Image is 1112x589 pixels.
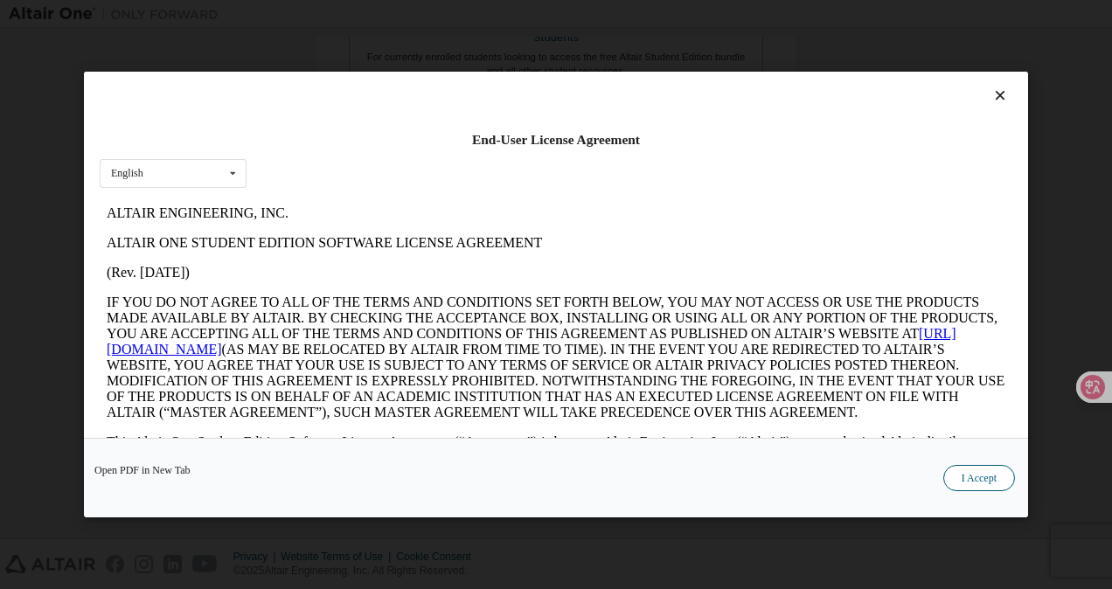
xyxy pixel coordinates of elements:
button: I Accept [943,465,1015,491]
p: ALTAIR ENGINEERING, INC. [7,7,906,23]
div: English [111,168,143,178]
p: IF YOU DO NOT AGREE TO ALL OF THE TERMS AND CONDITIONS SET FORTH BELOW, YOU MAY NOT ACCESS OR USE... [7,96,906,222]
p: This Altair One Student Edition Software License Agreement (“Agreement”) is between Altair Engine... [7,236,906,299]
p: (Rev. [DATE]) [7,66,906,82]
div: End-User License Agreement [100,131,1012,149]
p: ALTAIR ONE STUDENT EDITION SOFTWARE LICENSE AGREEMENT [7,37,906,52]
a: [URL][DOMAIN_NAME] [7,128,857,158]
a: Open PDF in New Tab [94,465,191,475]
